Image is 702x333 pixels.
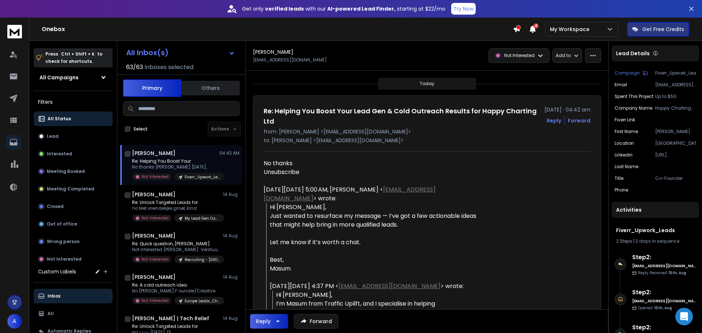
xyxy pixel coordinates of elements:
[550,26,592,33] p: My Workspace
[264,128,590,135] p: from: [PERSON_NAME] <[EMAIL_ADDRESS][DOMAIN_NAME]>
[615,140,634,146] p: location
[655,105,696,111] p: Happy Charting Ltd
[185,216,220,221] p: My Lead Gen Campaign_10x
[615,152,633,158] p: linkedin
[132,200,220,205] p: Re: Unlock Targeted Leads for
[133,126,148,132] label: Select
[38,268,76,275] h3: Custom Labels
[632,288,696,297] h6: Step 2 :
[642,26,684,33] p: Get Free Credits
[47,204,64,209] p: Closed
[185,257,220,262] p: Recruiting - [GEOGRAPHIC_DATA] 1st tier
[34,289,113,303] button: Inbox
[616,238,695,244] div: |
[655,94,696,99] p: Up to $50
[47,133,58,139] p: Lead
[132,273,175,281] h1: [PERSON_NAME]
[632,298,696,304] h6: [EMAIL_ADDRESS][DOMAIN_NAME]
[655,175,696,181] p: Co-Founder
[34,97,113,107] h3: Filters
[615,70,640,76] p: Campaign
[60,50,95,58] span: Ctrl + Shift + k
[632,253,696,262] h6: Step 2 :
[34,217,113,231] button: Out of office
[654,305,672,311] span: 15th, Aug
[223,315,239,321] p: 14 Aug
[132,247,220,253] p: Not interested [PERSON_NAME]. Verstuurd vanaf
[242,5,445,12] p: Get only with our starting at $22/mo
[420,81,434,87] p: Today
[141,298,169,303] p: Not Interested
[668,270,686,276] span: 15th, Aug
[264,137,590,144] p: to: [PERSON_NAME] <[EMAIL_ADDRESS][DOMAIN_NAME]>
[339,282,441,290] a: [EMAIL_ADDRESS][DOMAIN_NAME]
[270,256,477,264] div: Best,
[616,50,650,57] p: Lead Details
[547,117,561,124] button: Reply
[627,22,689,37] button: Get Free Credits
[34,129,113,144] button: Lead
[615,187,628,193] p: Phone
[126,63,143,72] span: 63 / 63
[47,256,82,262] p: Not Interested
[675,308,693,325] div: Open Intercom Messenger
[276,291,477,299] div: Hi [PERSON_NAME],
[655,129,696,135] p: [PERSON_NAME]
[223,274,239,280] p: 14 Aug
[504,53,535,58] p: Not Interested
[141,174,169,179] p: Not Interested
[276,299,477,326] div: I’m Masum from Traffic Uplift, and I specialise in helping clients through hyper-targeted campaig...
[294,314,338,329] button: Forward
[7,25,22,38] img: logo
[264,168,477,177] div: Unsubscribe
[141,215,169,221] p: Not Interested
[655,140,696,146] p: [GEOGRAPHIC_DATA]
[250,314,288,329] button: Reply
[185,298,220,304] p: Europe Leads_ChatGpt_Copy
[132,158,220,164] p: Re: Helping You Boost Your
[34,252,113,266] button: Not Interested
[612,202,699,218] div: Activities
[264,185,477,203] div: [DATE][DATE] 5:00 AM, [PERSON_NAME] < > wrote:
[615,94,653,99] p: Spent this project
[48,311,54,317] p: All
[7,314,22,329] button: A
[270,282,477,291] div: [DATE][DATE] 4:37 PM < > wrote:
[132,315,209,322] h1: [PERSON_NAME] | Tech Relief
[181,80,240,96] button: Others
[615,70,648,76] button: Campaign
[556,53,571,58] p: Add to
[34,199,113,214] button: Closed
[655,82,696,88] p: [EMAIL_ADDRESS][DOMAIN_NAME]
[34,70,113,85] button: All Campaigns
[453,5,473,12] p: Try Now
[120,45,241,60] button: All Inbox(s)
[655,152,696,158] p: [URL][DOMAIN_NAME]
[34,111,113,126] button: All Status
[47,239,80,245] p: Wrong person
[615,129,638,135] p: First Name
[632,263,696,269] h6: [EMAIL_ADDRESS][DOMAIN_NAME]
[141,257,169,262] p: Not Interested
[264,159,477,168] div: No thanks
[616,227,695,234] h1: Fiverr_Upwork_Leads
[34,234,113,249] button: Wrong person
[327,5,396,12] strong: AI-powered Lead Finder,
[295,308,395,317] strong: maximise their outreach results
[270,238,477,247] div: Let me know if it’s worth a chat.
[655,70,696,76] p: Fiverr_Upwork_Leads
[132,241,220,247] p: Re: Quick question, [PERSON_NAME]
[47,221,77,227] p: Out of office
[265,5,304,12] strong: verified leads
[270,203,477,229] div: Hi [PERSON_NAME], Just wanted to resurface my message — I’ve got a few actionable ideas that migh...
[533,23,539,29] span: 4
[638,305,672,311] p: Opened
[132,191,175,198] h1: [PERSON_NAME]
[132,164,220,170] p: No thanks [PERSON_NAME] [DATE],
[638,270,686,276] p: Reply Received
[615,82,627,88] p: Email
[47,186,94,192] p: Meeting Completed
[132,288,220,294] p: No [PERSON_NAME] F ounder/Creative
